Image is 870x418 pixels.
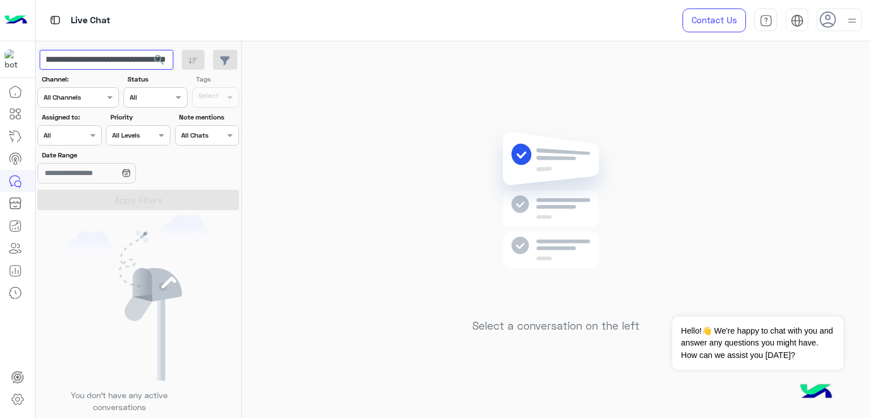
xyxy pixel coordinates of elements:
[5,8,27,32] img: Logo
[37,190,239,210] button: Apply Filters
[474,123,638,311] img: no messages
[48,13,62,27] img: tab
[5,49,25,70] img: 1403182699927242
[62,389,177,413] p: You don’t have any active conversations
[683,8,746,32] a: Contact Us
[71,13,110,28] p: Live Chat
[42,150,169,160] label: Date Range
[146,50,173,74] button: search
[67,215,210,381] img: empty users
[42,112,101,122] label: Assigned to:
[152,53,166,67] span: search
[42,74,118,84] label: Channel:
[179,112,238,122] label: Note mentions
[110,112,169,122] label: Priority
[127,74,186,84] label: Status
[754,8,777,32] a: tab
[845,14,859,28] img: profile
[796,373,836,412] img: hulul-logo.png
[472,319,639,332] h5: Select a conversation on the left
[672,317,843,370] span: Hello!👋 We're happy to chat with you and answer any questions you might have. How can we assist y...
[791,14,804,27] img: tab
[760,14,773,27] img: tab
